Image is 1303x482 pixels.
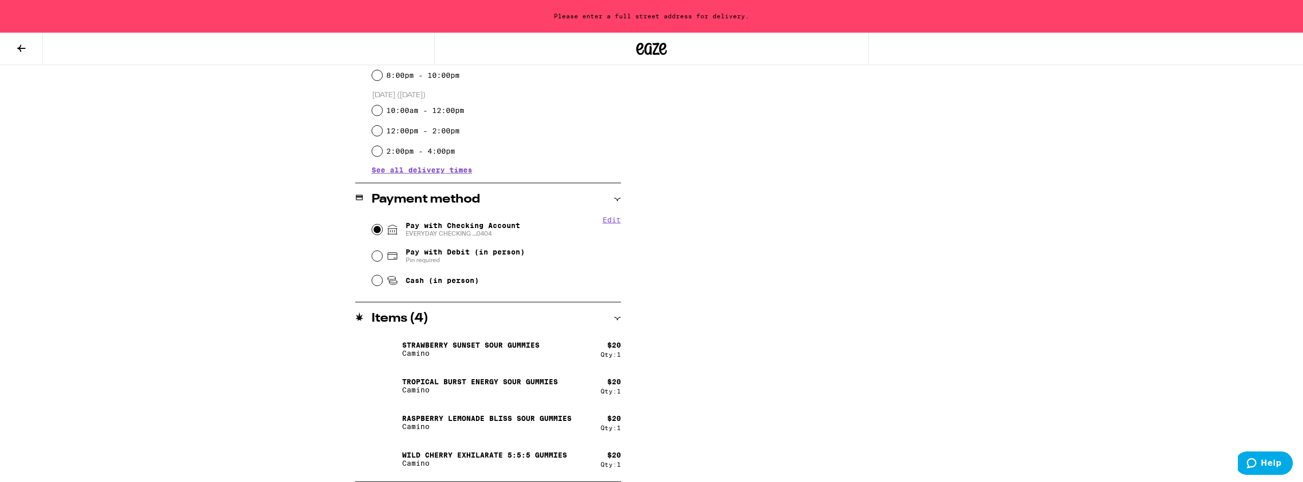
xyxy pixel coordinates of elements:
[372,166,472,174] button: See all delivery times
[386,71,460,79] label: 8:00pm - 10:00pm
[601,351,621,358] div: Qty: 1
[386,106,464,115] label: 10:00am - 12:00pm
[1238,451,1293,477] iframe: Opens a widget where you can find more information
[607,414,621,422] div: $ 20
[372,313,429,325] h2: Items ( 4 )
[386,147,455,155] label: 2:00pm - 4:00pm
[372,372,400,400] img: Tropical Burst Energy Sour Gummies
[601,388,621,394] div: Qty: 1
[372,335,400,363] img: Strawberry Sunset Sour Gummies
[372,445,400,473] img: Wild Cherry Exhilarate 5:5:5 Gummies
[607,378,621,386] div: $ 20
[402,459,567,467] p: Camino
[372,91,621,100] p: [DATE] ([DATE])
[607,451,621,459] div: $ 20
[406,230,520,238] span: EVERYDAY CHECKING ...0404
[372,193,480,206] h2: Payment method
[603,216,621,224] button: Edit
[406,221,520,238] span: Pay with Checking Account
[402,349,540,357] p: Camino
[372,408,400,437] img: Raspberry Lemonade Bliss Sour Gummies
[601,424,621,431] div: Qty: 1
[402,414,572,422] p: Raspberry Lemonade Bliss Sour Gummies
[402,451,567,459] p: Wild Cherry Exhilarate 5:5:5 Gummies
[386,127,460,135] label: 12:00pm - 2:00pm
[402,378,558,386] p: Tropical Burst Energy Sour Gummies
[406,248,525,256] span: Pay with Debit (in person)
[402,422,572,431] p: Camino
[601,461,621,468] div: Qty: 1
[402,386,558,394] p: Camino
[402,341,540,349] p: Strawberry Sunset Sour Gummies
[406,256,525,264] span: Pin required
[406,276,479,285] span: Cash (in person)
[607,341,621,349] div: $ 20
